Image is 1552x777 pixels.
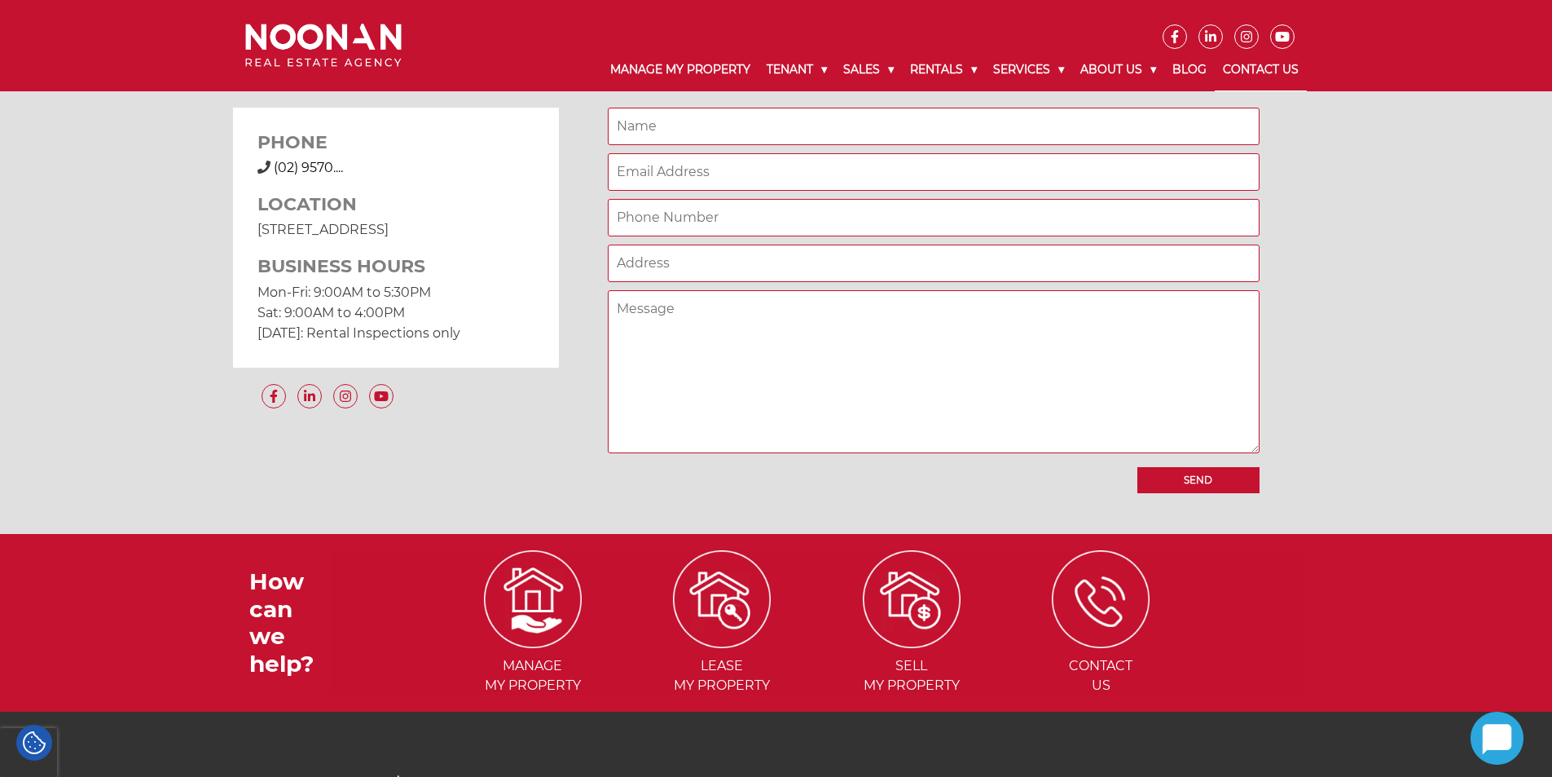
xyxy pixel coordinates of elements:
[608,199,1260,236] input: Phone Number
[1072,49,1164,91] a: About Us
[1137,467,1260,493] input: Send
[835,49,902,91] a: Sales
[439,591,626,694] a: Managemy Property
[274,160,343,175] a: Click to reveal phone number
[257,282,534,302] p: Mon-Fri: 9:00AM to 5:30PM
[257,323,534,343] p: [DATE]: Rental Inspections only
[484,550,582,648] img: ICONS
[608,245,1260,282] input: Address
[439,656,626,695] span: Manage my Property
[758,49,835,91] a: Tenant
[863,550,961,648] img: ICONS
[1052,550,1150,648] img: ICONS
[819,656,1005,695] span: Sell my Property
[257,219,534,240] p: [STREET_ADDRESS]
[673,550,771,648] img: ICONS
[257,256,534,277] h3: BUSINESS HOURS
[629,656,816,695] span: Lease my Property
[608,108,1260,492] form: Contact form
[257,132,534,153] h3: PHONE
[602,49,758,91] a: Manage My Property
[16,725,52,761] div: Cookie Settings
[608,153,1260,191] input: Email Address
[1215,49,1307,91] a: Contact Us
[902,49,985,91] a: Rentals
[1008,656,1194,695] span: Contact Us
[257,302,534,323] p: Sat: 9:00AM to 4:00PM
[629,591,816,694] a: Leasemy Property
[819,591,1005,694] a: Sellmy Property
[257,194,534,215] h3: LOCATION
[1164,49,1215,91] a: Blog
[985,49,1072,91] a: Services
[249,568,331,678] h3: How can we help?
[245,24,402,67] img: Noonan Real Estate Agency
[1008,591,1194,694] a: ContactUs
[608,108,1260,145] input: Name
[274,160,343,175] span: (02) 9570....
